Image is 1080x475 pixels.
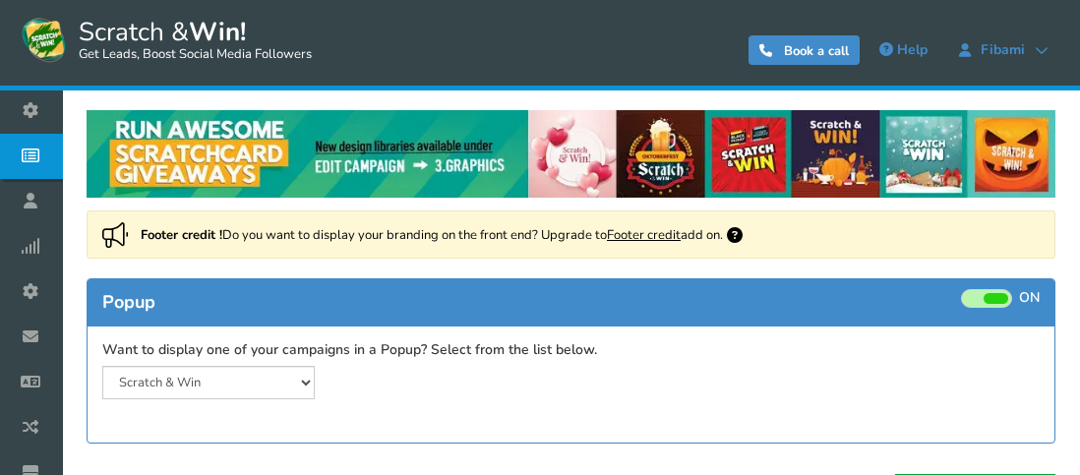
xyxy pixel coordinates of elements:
span: Book a call [784,42,849,60]
small: Get Leads, Boost Social Media Followers [79,47,312,63]
strong: Win! [189,15,246,49]
a: Help [870,34,937,66]
a: Book a call [749,35,860,65]
span: Popup [102,290,155,314]
span: Help [897,40,928,59]
strong: Footer credit ! [141,226,222,244]
span: Scratch & [69,15,312,64]
img: Scratch and Win [20,15,69,64]
a: Scratch &Win! Get Leads, Boost Social Media Followers [20,15,312,64]
a: Footer credit [607,226,681,244]
span: ON [1019,289,1040,308]
img: festival-poster-2020.webp [87,110,1055,198]
div: Do you want to display your branding on the front end? Upgrade to add on. [87,210,1055,259]
span: Fibami [971,42,1035,58]
label: Want to display one of your campaigns in a Popup? Select from the list below. [102,341,597,360]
